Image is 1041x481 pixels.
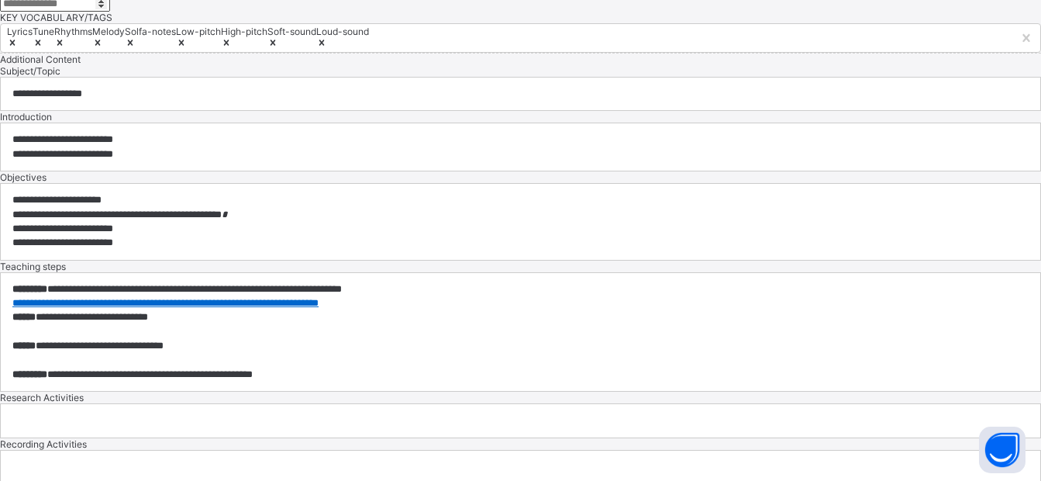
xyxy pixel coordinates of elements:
div: Soft-sound [267,26,316,37]
div: Melody [92,26,125,37]
div: Solfa-notes [125,26,176,37]
div: Rhythms [54,26,92,37]
button: Open asap [979,427,1025,473]
div: Tune [33,26,54,37]
div: Loud-sound [316,26,369,37]
div: Low-pitch [176,26,221,37]
div: Lyrics [7,26,33,37]
div: High-pitch [221,26,267,37]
